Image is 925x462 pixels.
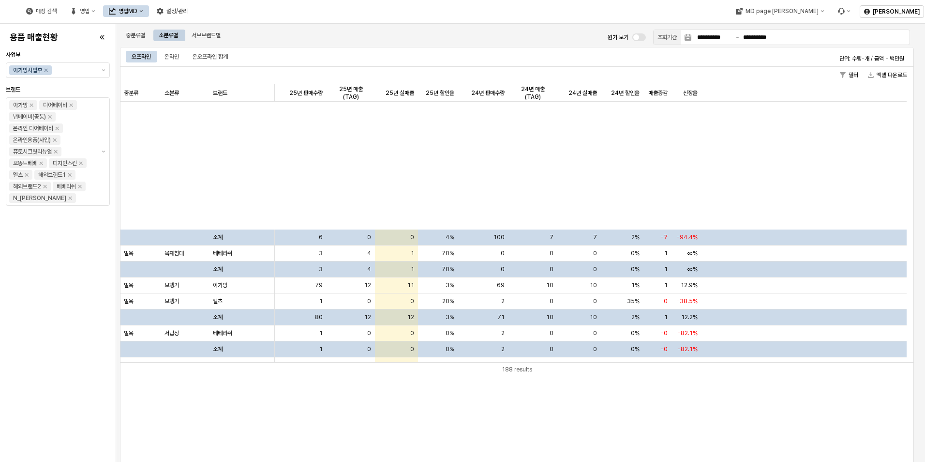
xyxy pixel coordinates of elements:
span: 베베리쉬 [213,249,232,257]
span: 식탁의자 [164,361,184,369]
span: 소계 [213,313,223,321]
p: 단위: 수량-개 / 금액 - 백만원 [716,54,904,63]
div: 오프라인 [132,51,151,62]
span: 0 [593,361,597,369]
div: 조회기간 [657,32,677,42]
span: 2 [501,297,505,305]
span: 소계 [213,265,223,273]
div: 188 results [502,365,532,374]
span: 소분류 [164,89,179,97]
div: 온라인 디어베이비 [13,123,53,133]
span: 25년 실매출 [386,89,414,97]
span: 0 [664,361,668,369]
span: 70% [442,249,454,257]
span: 0 [410,345,414,353]
span: 0 [593,297,597,305]
span: 보행기 [164,297,179,305]
span: 0 [501,249,505,257]
button: 제안 사항 표시 [98,98,109,205]
button: 제안 사항 표시 [98,63,109,77]
span: 3% [446,281,454,289]
span: 36% [442,361,454,369]
span: 서랍장 [164,329,179,337]
span: 엘츠 [213,297,223,305]
span: 1 [664,313,668,321]
span: 3 [319,265,323,273]
span: -94.4% [677,233,698,241]
span: 0 [410,361,414,369]
span: 10 [546,313,553,321]
div: Remove 해외브랜드2 [43,185,47,188]
div: 디어베이비 [43,100,67,110]
span: 20% [442,297,454,305]
span: 0% [446,329,454,337]
span: 69 [497,281,505,289]
span: 원가 보기 [608,34,628,41]
div: Remove 아가방 [30,103,33,107]
div: 해외브랜드1 [38,170,66,180]
button: 필터 [836,69,862,81]
span: 2 [501,329,505,337]
span: 발육 [124,329,134,337]
button: 매장 검색 [20,5,62,17]
span: 12 [364,313,371,321]
span: 매출증감 [648,89,668,97]
span: 0 [593,249,597,257]
span: -0 [661,297,668,305]
span: 브랜드 [213,89,227,97]
span: 0 [550,265,553,273]
span: 24년 실매출 [568,89,597,97]
span: 25년 매출 (TAG) [330,85,371,101]
div: 오프라인 [126,51,157,62]
button: 영업MD [103,5,149,17]
span: -82.1% [678,329,698,337]
div: 베베리쉬 [57,182,76,191]
button: 엑셀 다운로드 [864,69,911,81]
span: 0 [367,329,371,337]
span: 1 [319,345,323,353]
span: 2% [631,313,640,321]
div: 소분류별 [153,30,184,41]
div: Remove 냅베이비(공통) [48,115,52,119]
span: 25년 판매수량 [289,89,323,97]
div: 영업 [64,5,101,17]
div: 중분류별 [120,30,151,41]
div: N_[PERSON_NAME] [13,193,66,203]
div: Remove N_이야이야오 [68,196,72,200]
div: 설정/관리 [151,5,194,17]
span: ∞% [687,265,698,273]
span: 1 [411,265,414,273]
span: 1 [368,361,371,369]
div: 서브브랜드별 [186,30,226,41]
div: MD page 이동 [730,5,830,17]
span: 0% [446,345,454,353]
span: 3 [319,361,323,369]
span: 80 [315,313,323,321]
span: 브랜드 [6,86,20,93]
span: 아가방 [213,281,227,289]
span: 12 [407,313,414,321]
div: 영업 [80,8,90,15]
span: 0 [367,233,371,241]
span: 1% [631,281,640,289]
span: 10 [590,281,597,289]
div: 온라인 [159,51,185,62]
span: 0% [631,329,640,337]
span: 0 [550,345,553,353]
span: 0% [631,265,640,273]
span: 2 [501,345,505,353]
span: 0% [631,345,640,353]
span: 사업부 [6,51,20,58]
span: 24년 할인율 [611,89,640,97]
span: 100 [493,233,505,241]
span: 7 [593,233,597,241]
span: 4 [367,249,371,257]
span: 70% [442,265,454,273]
span: 4 [367,265,371,273]
span: 0 [410,329,414,337]
div: 온오프라인 합계 [187,51,234,62]
main: App Frame [116,24,925,462]
div: Remove 베베리쉬 [78,185,82,188]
